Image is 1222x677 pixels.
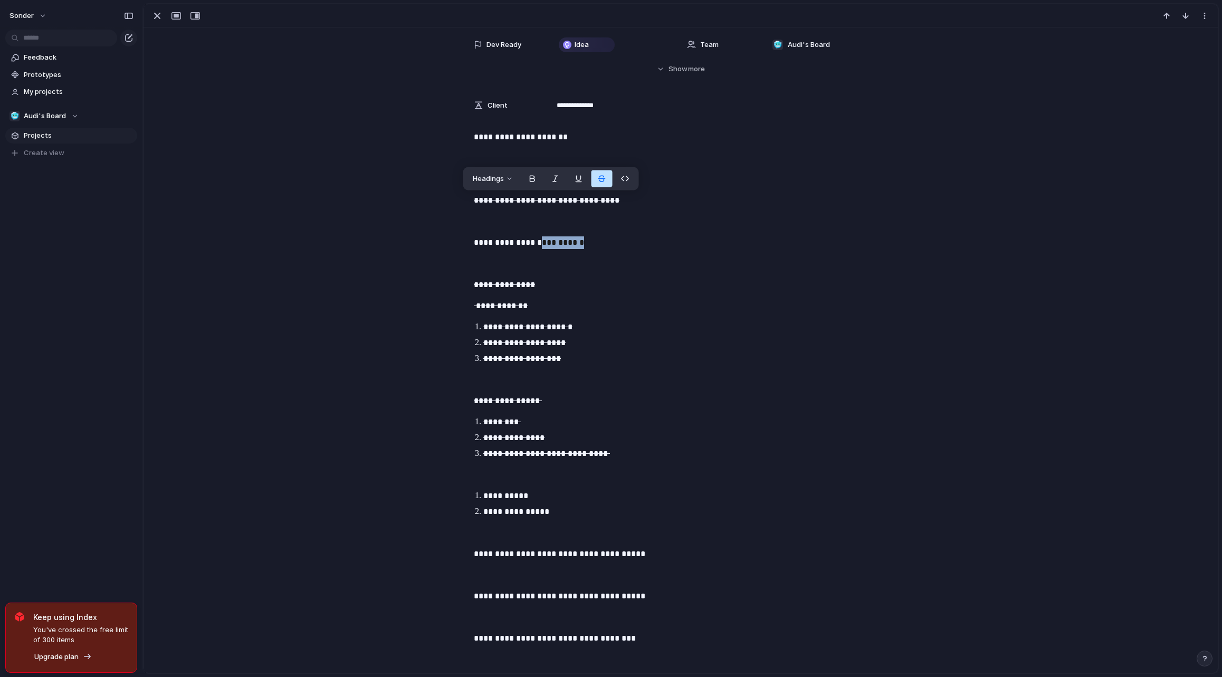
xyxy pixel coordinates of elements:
a: My projects [5,84,137,100]
div: 🥶 [9,111,20,121]
span: Upgrade plan [34,652,79,662]
span: Idea [575,40,589,50]
a: Projects [5,128,137,144]
span: sonder [9,11,34,21]
a: Feedback [5,50,137,65]
span: Keep using Index [33,612,128,623]
span: Dev Ready [486,40,521,50]
span: Audi's Board [788,40,830,50]
span: Show [669,64,688,74]
a: Prototypes [5,67,137,83]
div: 🥶 [772,40,783,50]
span: Create view [24,148,64,158]
button: sonder [5,7,52,24]
button: 🥶Audi's Board [5,108,137,124]
span: My projects [24,87,133,97]
button: Showmore [474,60,887,79]
button: Headings [466,170,520,187]
span: Team [700,40,719,50]
span: Headings [473,174,504,184]
span: Client [488,100,508,111]
span: Feedback [24,52,133,63]
span: more [688,64,705,74]
span: You've crossed the free limit of 300 items [33,625,128,645]
span: Audi's Board [24,111,66,121]
span: Projects [24,130,133,141]
button: Create view [5,145,137,161]
button: Upgrade plan [31,650,95,664]
span: Prototypes [24,70,133,80]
